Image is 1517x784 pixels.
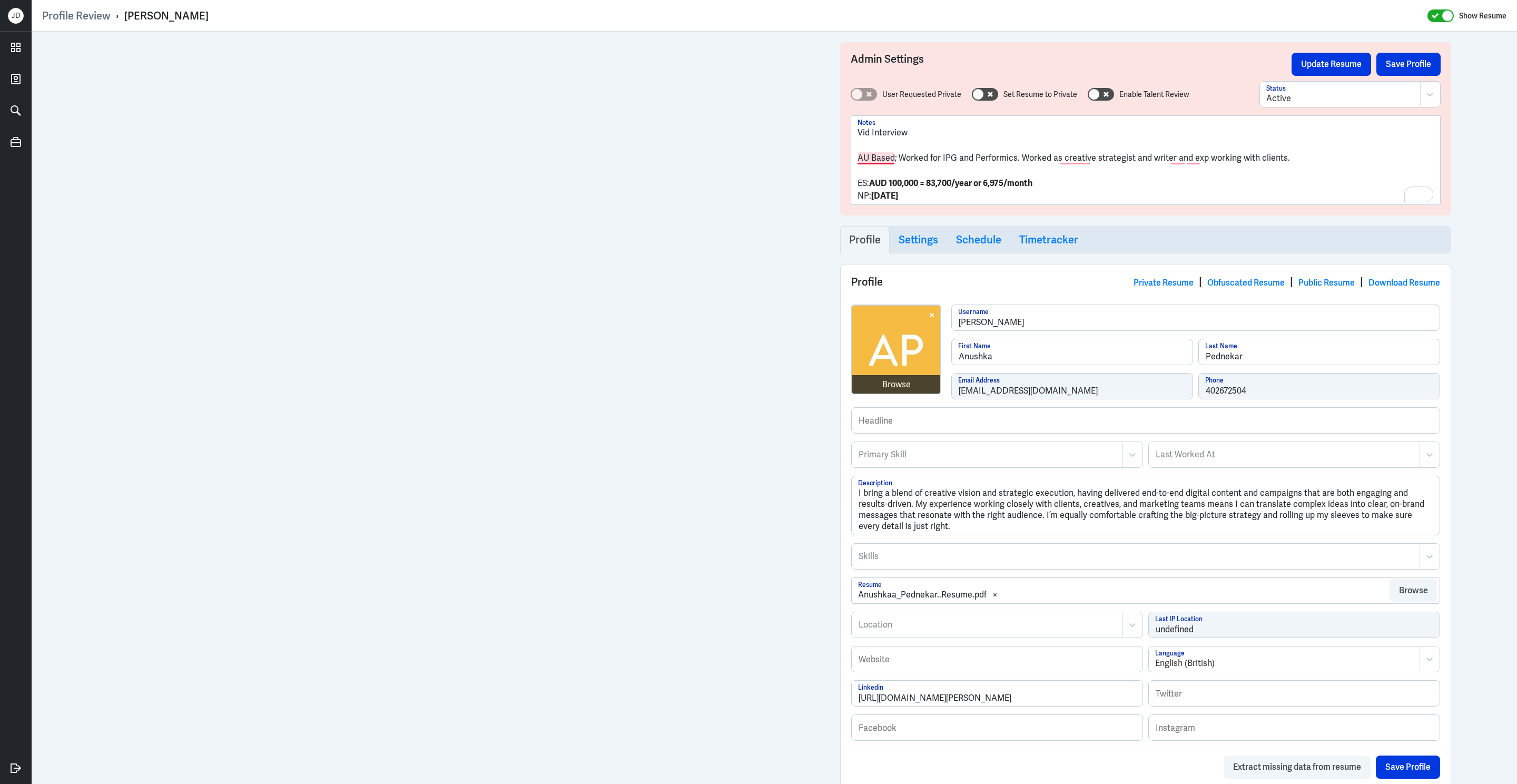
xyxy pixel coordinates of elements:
[858,177,1434,190] p: ES:
[1199,374,1440,399] input: Phone
[1298,277,1355,288] a: Public Resume
[1292,53,1371,76] button: Update Resume
[849,233,881,246] h3: Profile
[869,178,1032,189] strong: AUD 100,000 = 83,700/year or 6,975/month
[852,476,1440,535] textarea: I bring a blend of creative vision and strategic execution, having delivered end-to-end digital c...
[852,408,1440,433] input: Headline
[1376,756,1440,779] button: Save Profile
[1119,89,1189,100] label: Enable Talent Review
[956,233,1001,246] h3: Schedule
[952,305,1440,330] input: Username
[852,306,941,394] img: avatar.jpg
[1207,277,1285,288] a: Obfuscated Resume
[1134,277,1194,288] a: Private Resume
[1199,339,1440,365] input: Last Name
[1149,612,1440,638] input: Last IP Location
[858,152,1434,164] p: AU Based; Worked for IPG and Performics. Worked as creative strategist and writer and exp working...
[858,126,1434,202] div: To enrich screen reader interactions, please activate Accessibility in Grammarly extension settings
[1224,756,1371,779] button: Extract missing data from resume
[42,9,111,23] a: Profile Review
[882,378,911,391] div: Browse
[858,589,987,601] div: Anushkaa_Pednekar..Resume.pdf
[852,715,1142,740] input: Facebook
[97,42,708,773] iframe: To enrich screen reader interactions, please activate Accessibility in Grammarly extension settings
[858,190,1434,202] p: NP:
[871,190,898,201] strong: [DATE]
[124,9,209,23] div: [PERSON_NAME]
[1019,233,1078,246] h3: Timetracker
[851,53,1292,76] h3: Admin Settings
[841,264,1451,299] div: Profile
[1149,715,1440,740] input: Instagram
[1134,274,1440,290] div: | | |
[952,374,1193,399] input: Email Address
[1003,89,1077,100] label: Set Resume to Private
[1459,9,1506,23] label: Show Resume
[1368,277,1440,288] a: Download Resume
[852,681,1142,706] input: Linkedin
[899,233,938,246] h3: Settings
[852,646,1142,672] input: Website
[858,126,1434,139] p: Vid Interview
[1376,53,1441,76] button: Save Profile
[1390,579,1437,602] button: Browse
[952,339,1193,365] input: First Name
[8,8,24,24] div: J D
[882,89,961,100] label: User Requested Private
[111,9,124,23] p: ›
[1149,681,1440,706] input: Twitter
